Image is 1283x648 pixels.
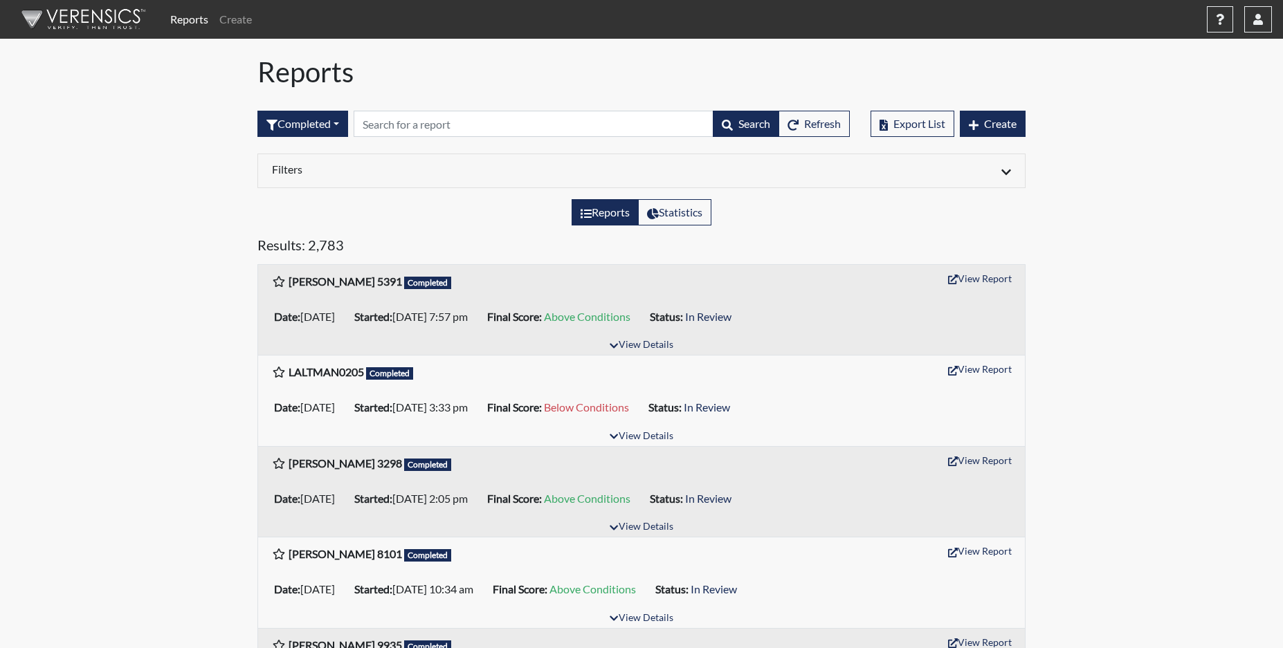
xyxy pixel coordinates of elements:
[262,163,1021,179] div: Click to expand/collapse filters
[984,117,1017,130] span: Create
[804,117,841,130] span: Refresh
[684,400,730,414] span: In Review
[257,55,1026,89] h1: Reports
[487,310,542,323] b: Final Score:
[549,582,636,595] span: Above Conditions
[269,396,349,418] li: [DATE]
[354,111,713,137] input: Search by Registration ID, Interview Number, or Investigation Name.
[354,492,392,505] b: Started:
[289,456,402,470] b: [PERSON_NAME] 3298
[487,400,542,414] b: Final Score:
[274,492,300,505] b: Date:
[289,275,402,288] b: [PERSON_NAME] 5391
[269,488,349,510] li: [DATE]
[289,547,402,560] b: [PERSON_NAME] 8101
[487,492,542,505] b: Final Score:
[274,400,300,414] b: Date:
[942,450,1018,471] button: View Report
[544,310,630,323] span: Above Conditions
[214,6,257,33] a: Create
[648,400,682,414] b: Status:
[257,111,348,137] button: Completed
[603,518,679,537] button: View Details
[685,310,731,323] span: In Review
[349,396,482,418] li: [DATE] 3:33 pm
[738,117,770,130] span: Search
[404,459,451,471] span: Completed
[404,277,451,289] span: Completed
[354,310,392,323] b: Started:
[257,111,348,137] div: Filter by interview status
[289,365,364,378] b: LALTMAN0205
[650,492,683,505] b: Status:
[366,367,413,380] span: Completed
[354,400,392,414] b: Started:
[269,578,349,600] li: [DATE]
[685,492,731,505] span: In Review
[349,306,482,328] li: [DATE] 7:57 pm
[779,111,850,137] button: Refresh
[691,582,737,595] span: In Review
[272,163,631,176] h6: Filters
[893,117,945,130] span: Export List
[349,578,487,600] li: [DATE] 10:34 am
[165,6,214,33] a: Reports
[354,582,392,595] b: Started:
[638,199,711,225] label: View statistics about completed interviews
[257,237,1026,259] h5: Results: 2,783
[274,582,300,595] b: Date:
[942,540,1018,562] button: View Report
[871,111,954,137] button: Export List
[349,488,482,510] li: [DATE] 2:05 pm
[603,609,679,628] button: View Details
[603,336,679,355] button: View Details
[572,199,639,225] label: View the list of reports
[603,427,679,446] button: View Details
[942,268,1018,289] button: View Report
[404,549,451,562] span: Completed
[544,492,630,505] span: Above Conditions
[650,310,683,323] b: Status:
[713,111,779,137] button: Search
[942,358,1018,380] button: View Report
[493,582,547,595] b: Final Score:
[544,400,629,414] span: Below Conditions
[655,582,689,595] b: Status:
[269,306,349,328] li: [DATE]
[274,310,300,323] b: Date:
[960,111,1026,137] button: Create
